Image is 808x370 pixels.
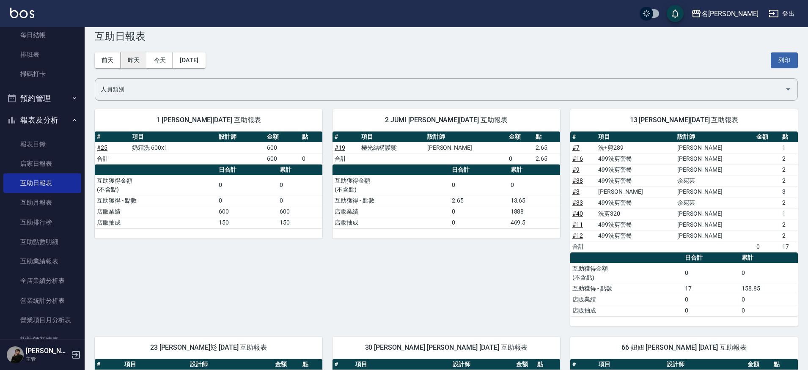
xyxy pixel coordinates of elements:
[596,164,675,175] td: 499洗剪套餐
[359,142,425,153] td: 極光結構護髮
[95,132,130,143] th: #
[596,197,675,208] td: 499洗剪套餐
[572,177,583,184] a: #38
[596,230,675,241] td: 499洗剪套餐
[278,175,322,195] td: 0
[3,109,81,131] button: 報表及分析
[95,30,798,42] h3: 互助日報表
[300,132,322,143] th: 點
[739,263,798,283] td: 0
[95,132,322,164] table: a dense table
[572,232,583,239] a: #12
[3,291,81,310] a: 營業統計分析表
[95,153,130,164] td: 合計
[780,164,798,175] td: 2
[533,132,560,143] th: 點
[683,305,739,316] td: 0
[217,206,278,217] td: 600
[572,166,580,173] a: #9
[451,359,514,370] th: 設計師
[675,142,754,153] td: [PERSON_NAME]
[3,252,81,271] a: 互助業績報表
[570,132,798,252] table: a dense table
[121,52,147,68] button: 昨天
[701,8,759,19] div: 名[PERSON_NAME]
[675,197,754,208] td: 余宛芸
[780,132,798,143] th: 點
[10,8,34,18] img: Logo
[95,217,217,228] td: 店販抽成
[572,155,583,162] a: #16
[754,132,780,143] th: 金額
[780,241,798,252] td: 17
[771,52,798,68] button: 列印
[739,252,798,263] th: 累計
[675,230,754,241] td: [PERSON_NAME]
[675,175,754,186] td: 余宛芸
[450,175,508,195] td: 0
[739,305,798,316] td: 0
[508,206,560,217] td: 1888
[683,283,739,294] td: 17
[535,359,560,370] th: 點
[739,294,798,305] td: 0
[508,164,560,175] th: 累計
[596,142,675,153] td: 洗+剪289
[265,142,300,153] td: 600
[570,305,683,316] td: 店販抽成
[572,188,580,195] a: #3
[3,88,81,110] button: 預約管理
[3,330,81,349] a: 設計師業績表
[300,359,322,370] th: 點
[217,132,265,143] th: 設計師
[95,175,217,195] td: 互助獲得金額 (不含點)
[335,144,345,151] a: #19
[772,359,798,370] th: 點
[343,116,550,124] span: 2 JUMI [PERSON_NAME][DATE] 互助報表
[675,186,754,197] td: [PERSON_NAME]
[333,217,450,228] td: 店販抽成
[688,5,762,22] button: 名[PERSON_NAME]
[450,164,508,175] th: 日合計
[7,346,24,363] img: Person
[683,263,739,283] td: 0
[217,164,278,175] th: 日合計
[570,294,683,305] td: 店販業績
[97,144,107,151] a: #25
[95,195,217,206] td: 互助獲得 - 點數
[353,359,451,370] th: 項目
[105,343,312,352] span: 23 [PERSON_NAME]彣 [DATE] 互助報表
[26,347,69,355] h5: [PERSON_NAME]
[188,359,273,370] th: 設計師
[675,132,754,143] th: 設計師
[675,208,754,219] td: [PERSON_NAME]
[450,206,508,217] td: 0
[683,294,739,305] td: 0
[780,208,798,219] td: 1
[3,64,81,84] a: 掃碼打卡
[3,154,81,173] a: 店家日報表
[572,199,583,206] a: #33
[675,164,754,175] td: [PERSON_NAME]
[343,343,550,352] span: 30 [PERSON_NAME] [PERSON_NAME] [DATE] 互助報表
[425,132,507,143] th: 設計師
[596,132,675,143] th: 項目
[95,359,122,370] th: #
[780,197,798,208] td: 2
[508,175,560,195] td: 0
[780,175,798,186] td: 2
[596,219,675,230] td: 499洗剪套餐
[745,359,772,370] th: 金額
[99,82,781,97] input: 人員名稱
[278,195,322,206] td: 0
[675,153,754,164] td: [PERSON_NAME]
[596,359,665,370] th: 項目
[570,283,683,294] td: 互助獲得 - 點數
[3,173,81,193] a: 互助日報表
[333,132,560,164] table: a dense table
[359,132,425,143] th: 項目
[265,153,300,164] td: 600
[425,142,507,153] td: [PERSON_NAME]
[3,193,81,212] a: 互助月報表
[507,132,533,143] th: 金額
